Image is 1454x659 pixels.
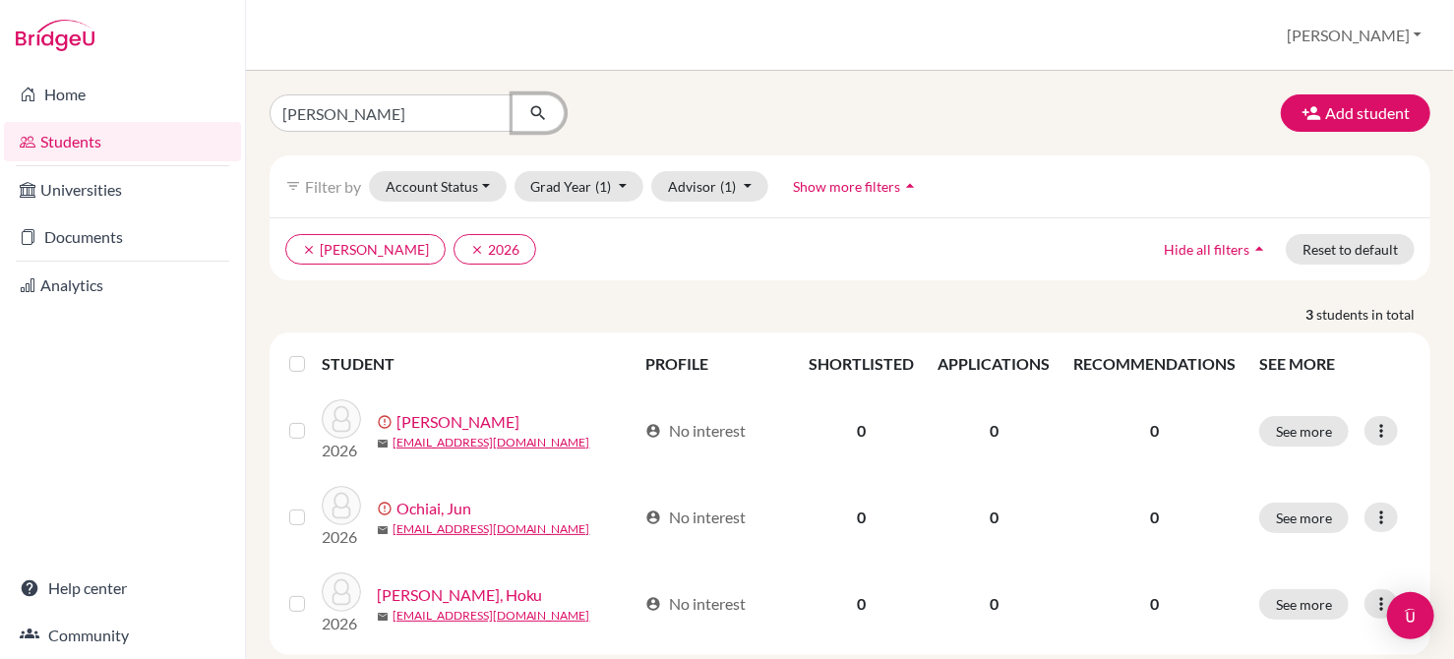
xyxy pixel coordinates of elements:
p: 0 [1073,419,1236,443]
img: Bridge-U [16,20,94,51]
span: error_outline [377,501,396,516]
th: SEE MORE [1247,340,1423,388]
td: 0 [926,474,1061,561]
p: 0 [1073,506,1236,529]
a: [EMAIL_ADDRESS][DOMAIN_NAME] [393,434,590,451]
div: No interest [645,506,746,529]
a: [PERSON_NAME], Hoku [377,583,543,607]
span: (1) [596,178,612,195]
div: Open Intercom Messenger [1387,592,1434,639]
span: Show more filters [793,178,900,195]
th: RECOMMENDATIONS [1061,340,1247,388]
button: Add student [1281,94,1430,132]
th: SHORTLISTED [797,340,926,388]
input: Find student by name... [270,94,514,132]
i: clear [302,243,316,257]
div: No interest [645,592,746,616]
button: See more [1259,503,1349,533]
a: Ochiai, Jun [396,497,471,520]
a: Documents [4,217,241,257]
a: Community [4,616,241,655]
p: 2026 [322,439,361,462]
th: APPLICATIONS [926,340,1061,388]
span: mail [377,524,389,536]
span: Filter by [305,177,361,196]
strong: 3 [1305,304,1316,325]
td: 0 [797,561,926,647]
td: 0 [797,474,926,561]
td: 0 [797,388,926,474]
div: No interest [645,419,746,443]
a: [EMAIL_ADDRESS][DOMAIN_NAME] [393,607,590,625]
span: Hide all filters [1164,241,1249,258]
img: Ochiai, Jun [322,486,361,525]
span: account_circle [645,509,661,525]
span: account_circle [645,423,661,439]
span: account_circle [645,596,661,612]
span: mail [377,438,389,449]
span: mail [377,611,389,623]
button: Reset to default [1286,234,1415,265]
td: 0 [926,561,1061,647]
button: Grad Year(1) [515,171,644,202]
button: Account Status [369,171,507,202]
span: students in total [1316,304,1430,325]
span: error_outline [377,414,396,430]
a: Analytics [4,266,241,305]
img: Mihara, Kaishi [322,399,361,439]
button: Advisor(1) [651,171,768,202]
a: Help center [4,569,241,608]
p: 2026 [322,612,361,635]
td: 0 [926,388,1061,474]
i: arrow_drop_up [1249,239,1269,259]
i: filter_list [285,178,301,194]
span: (1) [720,178,736,195]
button: Show more filtersarrow_drop_up [776,171,937,202]
a: Home [4,75,241,114]
button: [PERSON_NAME] [1278,17,1430,54]
a: Students [4,122,241,161]
button: Hide all filtersarrow_drop_up [1147,234,1286,265]
p: 0 [1073,592,1236,616]
i: arrow_drop_up [900,176,920,196]
i: clear [470,243,484,257]
th: PROFILE [634,340,797,388]
button: See more [1259,416,1349,447]
button: clear2026 [454,234,536,265]
a: [EMAIL_ADDRESS][DOMAIN_NAME] [393,520,590,538]
a: [PERSON_NAME] [396,410,519,434]
th: STUDENT [322,340,635,388]
img: Tamura, Hoku [322,572,361,612]
button: clear[PERSON_NAME] [285,234,446,265]
button: See more [1259,589,1349,620]
a: Universities [4,170,241,210]
p: 2026 [322,525,361,549]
